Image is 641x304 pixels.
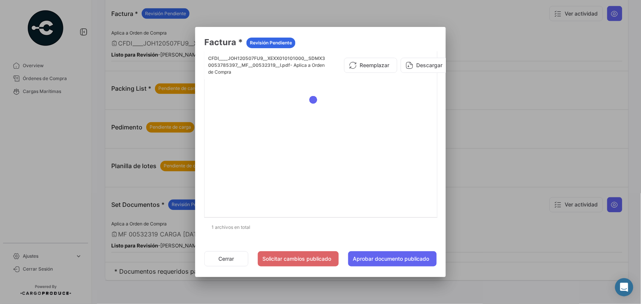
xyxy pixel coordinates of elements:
span: CFDI____JOH120507FU9__XEXX010101000__SDMX3 0053785397__MF__00532319__I.pdf [208,55,325,68]
button: Reemplazar [344,58,397,73]
button: Descargar [401,58,450,73]
button: Aprobar documento publicado [348,251,437,266]
button: Cerrar [204,251,248,266]
h3: Factura * [204,36,437,48]
button: Solicitar cambios publicado [258,251,339,266]
div: Abrir Intercom Messenger [615,278,633,296]
span: Revisión Pendiente [250,39,292,46]
div: 1 archivos en total [204,218,437,237]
